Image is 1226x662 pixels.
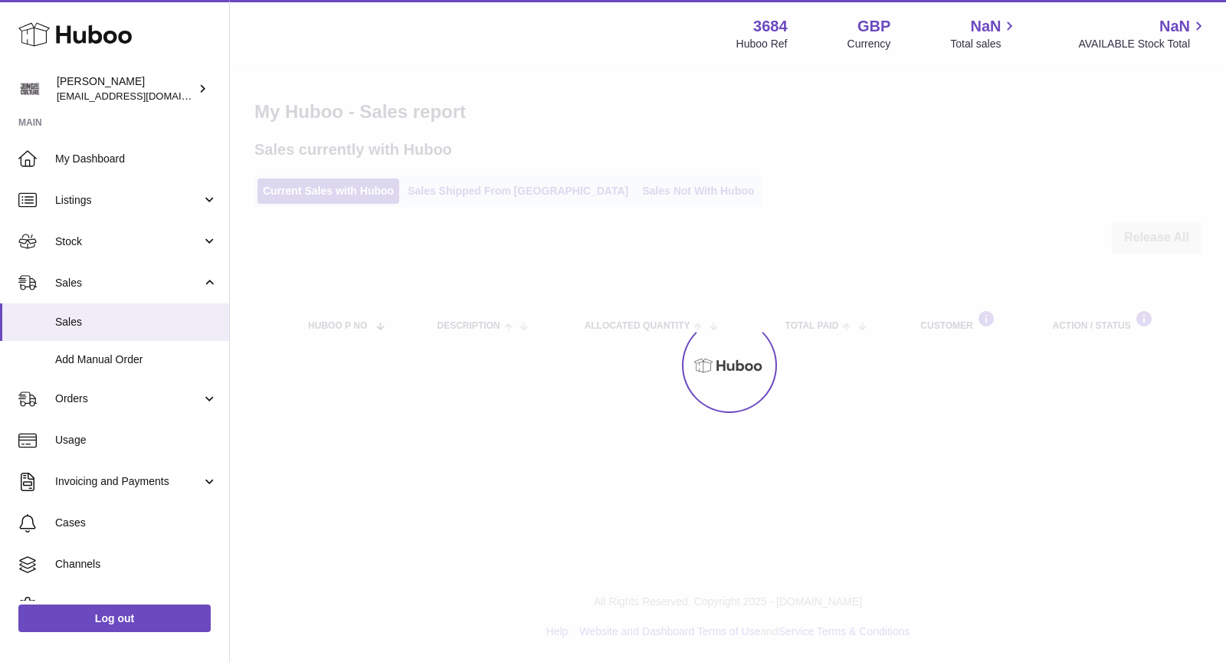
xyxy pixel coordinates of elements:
[970,16,1001,37] span: NaN
[55,152,218,166] span: My Dashboard
[55,516,218,530] span: Cases
[55,598,218,613] span: Settings
[57,90,225,102] span: [EMAIL_ADDRESS][DOMAIN_NAME]
[18,77,41,100] img: theinternationalventure@gmail.com
[753,16,788,37] strong: 3684
[55,557,218,572] span: Channels
[55,392,202,406] span: Orders
[1078,37,1208,51] span: AVAILABLE Stock Total
[55,474,202,489] span: Invoicing and Payments
[55,234,202,249] span: Stock
[55,352,218,367] span: Add Manual Order
[736,37,788,51] div: Huboo Ref
[57,74,195,103] div: [PERSON_NAME]
[950,37,1018,51] span: Total sales
[55,193,202,208] span: Listings
[18,605,211,632] a: Log out
[847,37,891,51] div: Currency
[55,315,218,329] span: Sales
[55,276,202,290] span: Sales
[1159,16,1190,37] span: NaN
[55,433,218,447] span: Usage
[1078,16,1208,51] a: NaN AVAILABLE Stock Total
[950,16,1018,51] a: NaN Total sales
[857,16,890,37] strong: GBP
